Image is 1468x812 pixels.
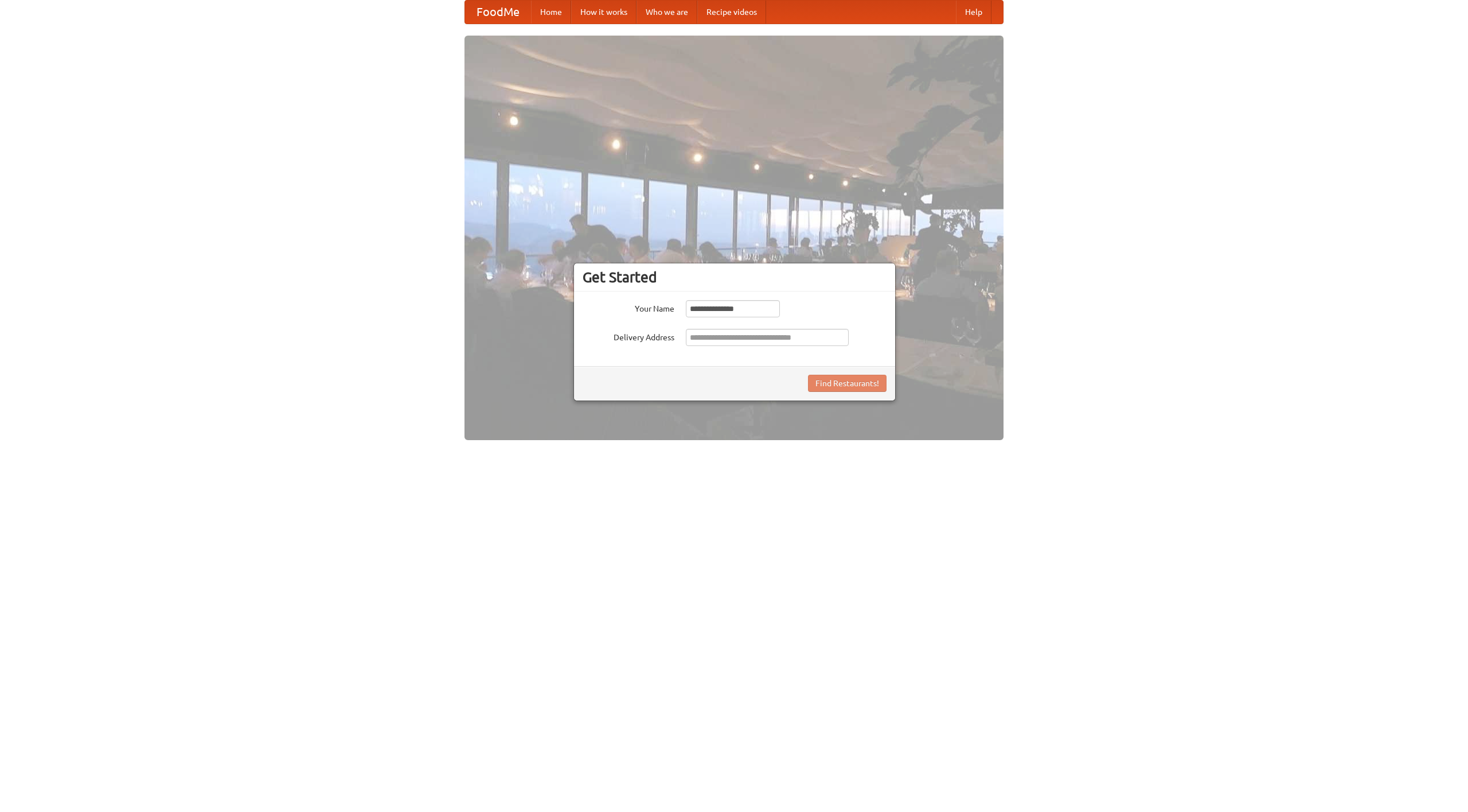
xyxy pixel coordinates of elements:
a: FoodMe [465,1,531,24]
a: Who we are [637,1,697,24]
label: Your Name [583,300,674,314]
a: Help [956,1,991,24]
label: Delivery Address [583,329,674,343]
a: Home [531,1,571,24]
a: How it works [571,1,637,24]
a: Recipe videos [697,1,766,24]
h3: Get Started [583,269,887,286]
button: Find Restaurants! [808,375,887,392]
